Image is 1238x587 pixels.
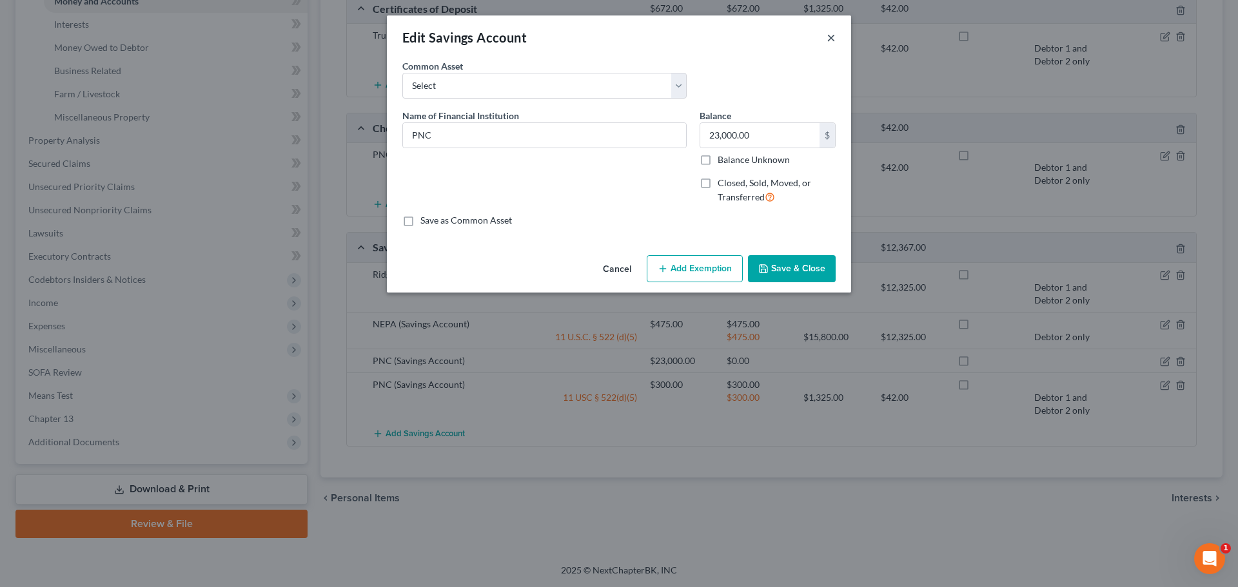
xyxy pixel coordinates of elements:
[402,110,519,121] span: Name of Financial Institution
[403,123,686,148] input: Enter name...
[748,255,836,282] button: Save & Close
[700,123,820,148] input: 0.00
[647,255,743,282] button: Add Exemption
[820,123,835,148] div: $
[1221,543,1231,553] span: 1
[402,59,463,73] label: Common Asset
[827,30,836,45] button: ×
[700,109,731,122] label: Balance
[1194,543,1225,574] iframe: Intercom live chat
[718,153,790,166] label: Balance Unknown
[718,177,811,202] span: Closed, Sold, Moved, or Transferred
[402,28,527,46] div: Edit Savings Account
[420,214,512,227] label: Save as Common Asset
[593,256,642,282] button: Cancel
